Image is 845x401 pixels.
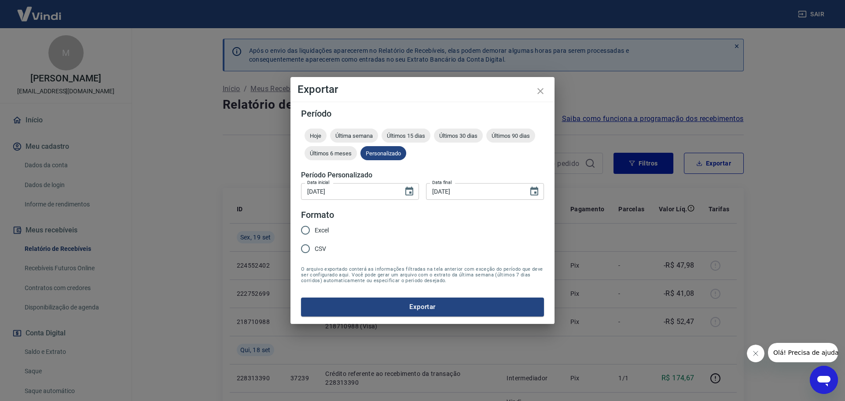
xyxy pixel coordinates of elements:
iframe: Fechar mensagem [747,345,764,362]
span: O arquivo exportado conterá as informações filtradas na tela anterior com exceção do período que ... [301,266,544,283]
span: Excel [315,226,329,235]
span: CSV [315,244,326,254]
span: Personalizado [360,150,406,157]
span: Últimos 15 dias [382,132,430,139]
div: Última semana [330,129,378,143]
input: DD/MM/YYYY [301,183,397,199]
span: Olá! Precisa de ajuda? [5,6,74,13]
iframe: Botão para abrir a janela de mensagens [810,366,838,394]
input: DD/MM/YYYY [426,183,522,199]
legend: Formato [301,209,334,221]
button: close [530,81,551,102]
h5: Período [301,109,544,118]
div: Últimos 6 meses [305,146,357,160]
span: Última semana [330,132,378,139]
span: Últimos 90 dias [486,132,535,139]
div: Personalizado [360,146,406,160]
div: Hoje [305,129,327,143]
div: Últimos 15 dias [382,129,430,143]
span: Hoje [305,132,327,139]
label: Data inicial [307,179,330,186]
button: Choose date, selected date is 17 de set de 2025 [400,183,418,200]
div: Últimos 30 dias [434,129,483,143]
span: Últimos 30 dias [434,132,483,139]
iframe: Mensagem da empresa [768,343,838,362]
div: Últimos 90 dias [486,129,535,143]
span: Últimos 6 meses [305,150,357,157]
button: Choose date, selected date is 19 de set de 2025 [525,183,543,200]
label: Data final [432,179,452,186]
button: Exportar [301,298,544,316]
h5: Período Personalizado [301,171,544,180]
h4: Exportar [298,84,547,95]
